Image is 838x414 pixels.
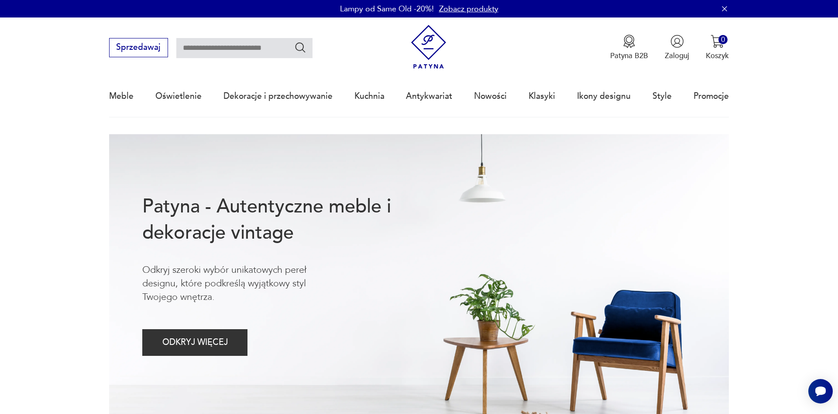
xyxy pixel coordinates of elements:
a: Kuchnia [354,76,385,116]
p: Koszyk [706,51,729,61]
h1: Patyna - Autentyczne meble i dekoracje vintage [142,194,425,246]
a: Antykwariat [406,76,452,116]
img: Ikona koszyka [711,35,724,48]
button: 0Koszyk [706,35,729,61]
a: Dekoracje i przechowywanie [223,76,333,116]
img: Patyna - sklep z meblami i dekoracjami vintage [407,25,451,69]
p: Patyna B2B [610,51,648,61]
img: Ikona medalu [622,35,636,48]
div: 0 [718,35,728,44]
a: Sprzedawaj [109,45,168,52]
a: Ikony designu [577,76,631,116]
a: Promocje [694,76,729,116]
p: Odkryj szeroki wybór unikatowych pereł designu, które podkreślą wyjątkowy styl Twojego wnętrza. [142,263,341,304]
a: Meble [109,76,134,116]
a: Oświetlenie [155,76,202,116]
button: Szukaj [294,41,307,54]
a: Style [653,76,672,116]
a: ODKRYJ WIĘCEJ [142,340,247,347]
p: Lampy od Same Old -20%! [340,3,434,14]
a: Klasyki [529,76,555,116]
button: Sprzedawaj [109,38,168,57]
p: Zaloguj [665,51,689,61]
a: Nowości [474,76,507,116]
img: Ikonka użytkownika [670,35,684,48]
iframe: Smartsupp widget button [808,379,833,404]
button: Zaloguj [665,35,689,61]
button: ODKRYJ WIĘCEJ [142,329,247,356]
a: Ikona medaluPatyna B2B [610,35,648,61]
button: Patyna B2B [610,35,648,61]
a: Zobacz produkty [439,3,498,14]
